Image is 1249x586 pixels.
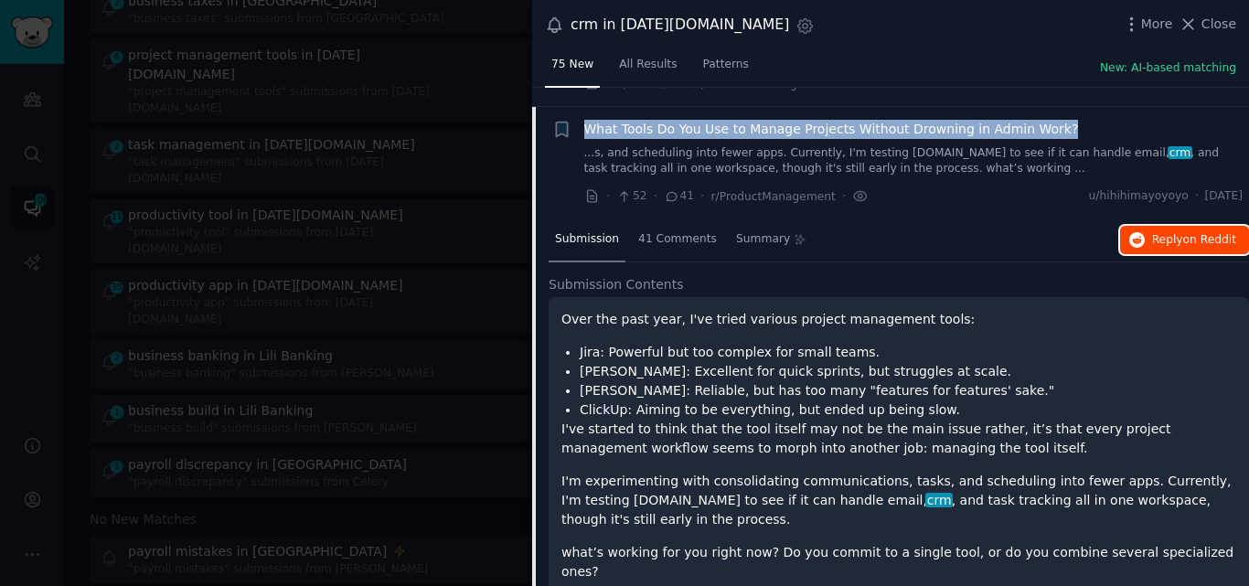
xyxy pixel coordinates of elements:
[584,145,1244,177] a: ...s, and scheduling into fewer apps. Currently, I'm testing [DOMAIN_NAME] to see if it can handl...
[842,186,846,206] span: ·
[551,57,593,73] span: 75 New
[549,275,684,294] span: Submission Contents
[925,493,953,507] span: crm
[1089,188,1189,205] span: u/hihihimayoyoyo
[654,186,657,206] span: ·
[697,78,797,91] span: r/OnlineMarketing
[1168,146,1192,159] span: crm
[580,362,1236,381] li: [PERSON_NAME]: Excellent for quick sprints, but struggles at scale.
[1120,226,1249,255] button: Replyon Reddit
[580,343,1236,362] li: Jira: Powerful but too complex for small teams.
[584,120,1079,139] a: What Tools Do You Use to Manage Projects Without Drowning in Admin Work?
[613,50,683,88] a: All Results
[1100,60,1236,77] button: New: AI-based matching
[561,543,1236,581] p: what’s working for you right now? Do you commit to a single tool, or do you combine several speci...
[703,57,749,73] span: Patterns
[1205,188,1243,205] span: [DATE]
[561,472,1236,529] p: I'm experimenting with consolidating communications, tasks, and scheduling into fewer apps. Curre...
[1152,232,1236,249] span: Reply
[697,50,755,88] a: Patterns
[545,50,600,88] a: 75 New
[571,14,789,37] div: crm in [DATE][DOMAIN_NAME]
[736,231,790,248] span: Summary
[638,231,717,248] span: 41 Comments
[619,57,677,73] span: All Results
[555,231,619,248] span: Submission
[711,190,836,203] span: r/ProductManagement
[664,188,694,205] span: 41
[580,381,1236,400] li: [PERSON_NAME]: Reliable, but has too many "features for features' sake."
[1122,15,1173,34] button: More
[1179,15,1236,34] button: Close
[1201,15,1236,34] span: Close
[1141,15,1173,34] span: More
[616,188,646,205] span: 52
[700,186,704,206] span: ·
[606,186,610,206] span: ·
[1195,188,1199,205] span: ·
[580,400,1236,420] li: ClickUp: Aiming to be everything, but ended up being slow.
[561,310,1236,329] p: Over the past year, I've tried various project management tools:
[561,420,1236,458] p: I've started to think that the tool itself may not be the main issue rather, it’s that every proj...
[1183,233,1236,246] span: on Reddit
